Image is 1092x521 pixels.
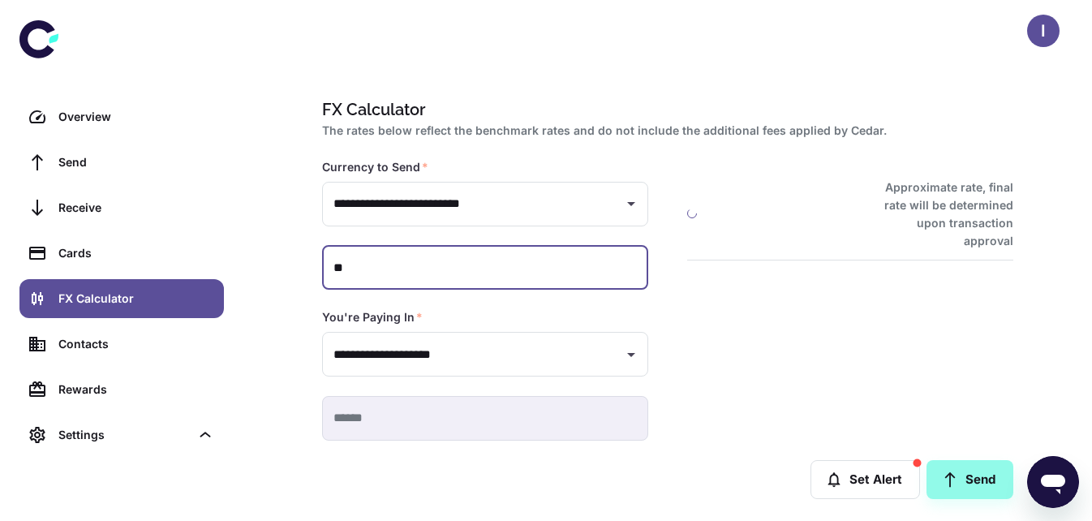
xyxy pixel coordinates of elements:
a: Cards [19,234,224,273]
button: I [1027,15,1060,47]
button: Open [620,192,643,215]
div: Settings [19,416,224,454]
button: Open [620,343,643,366]
a: Overview [19,97,224,136]
div: FX Calculator [58,290,214,308]
a: Send [926,460,1013,499]
button: Set Alert [810,460,920,499]
label: You're Paying In [322,309,423,325]
label: Currency to Send [322,159,428,175]
h6: Approximate rate, final rate will be determined upon transaction approval [866,179,1013,250]
div: Contacts [58,335,214,353]
div: Receive [58,199,214,217]
a: Contacts [19,325,224,364]
h1: FX Calculator [322,97,1007,122]
a: FX Calculator [19,279,224,318]
iframe: Button to launch messaging window [1027,456,1079,508]
div: Cards [58,244,214,262]
div: Rewards [58,381,214,398]
div: Send [58,153,214,171]
div: Overview [58,108,214,126]
div: Settings [58,426,190,444]
a: Rewards [19,370,224,409]
a: Send [19,143,224,182]
a: Receive [19,188,224,227]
